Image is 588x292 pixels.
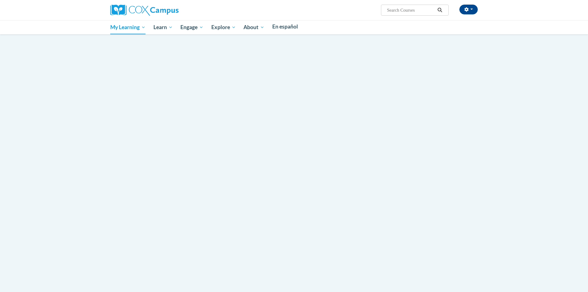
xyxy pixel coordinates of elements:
[386,6,435,14] input: Search Courses
[149,20,177,34] a: Learn
[211,24,236,31] span: Explore
[243,24,264,31] span: About
[101,20,487,34] div: Main menu
[110,7,179,12] a: Cox Campus
[153,24,173,31] span: Learn
[180,24,203,31] span: Engage
[272,23,298,30] span: En español
[110,24,145,31] span: My Learning
[437,8,443,13] i: 
[435,6,445,14] button: Search
[106,20,149,34] a: My Learning
[176,20,207,34] a: Engage
[268,20,302,33] a: En español
[459,5,478,14] button: Account Settings
[110,5,179,16] img: Cox Campus
[240,20,269,34] a: About
[207,20,240,34] a: Explore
